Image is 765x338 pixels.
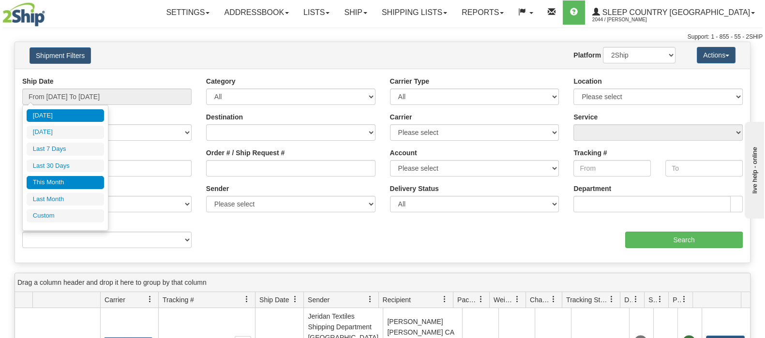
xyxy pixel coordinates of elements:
a: Sender filter column settings [362,291,378,308]
li: This Month [27,176,104,189]
input: Search [625,232,743,248]
div: Support: 1 - 855 - 55 - 2SHIP [2,33,763,41]
span: Carrier [105,295,125,305]
a: Ship [337,0,374,25]
span: Packages [457,295,478,305]
span: Recipient [383,295,411,305]
label: Order # / Ship Request # [206,148,285,158]
label: Category [206,76,236,86]
li: [DATE] [27,109,104,122]
li: [DATE] [27,126,104,139]
a: Sleep Country [GEOGRAPHIC_DATA] 2044 / [PERSON_NAME] [585,0,762,25]
span: Charge [530,295,550,305]
iframe: chat widget [743,119,764,218]
img: logo2044.jpg [2,2,45,27]
label: Service [573,112,598,122]
a: Tracking # filter column settings [239,291,255,308]
span: Sender [308,295,330,305]
span: Pickup Status [673,295,681,305]
label: Account [390,148,417,158]
input: From [573,160,651,176]
a: Settings [159,0,217,25]
span: Ship Date [259,295,289,305]
label: Platform [573,50,601,60]
a: Shipment Issues filter column settings [652,291,668,308]
div: live help - online [7,8,90,15]
label: Destination [206,112,243,122]
a: Tracking Status filter column settings [603,291,620,308]
button: Shipment Filters [30,47,91,64]
li: Last Month [27,193,104,206]
a: Lists [296,0,337,25]
label: Delivery Status [390,184,439,193]
button: Actions [697,47,735,63]
a: Charge filter column settings [545,291,562,308]
a: Reports [454,0,511,25]
label: Location [573,76,601,86]
label: Department [573,184,611,193]
a: Delivery Status filter column settings [628,291,644,308]
label: Ship Date [22,76,54,86]
span: 2044 / [PERSON_NAME] [592,15,665,25]
li: Last 30 Days [27,160,104,173]
a: Carrier filter column settings [142,291,158,308]
a: Addressbook [217,0,296,25]
li: Custom [27,209,104,222]
label: Tracking # [573,148,607,158]
a: Shipping lists [375,0,454,25]
input: To [665,160,743,176]
li: Last 7 Days [27,143,104,156]
a: Packages filter column settings [473,291,489,308]
a: Weight filter column settings [509,291,525,308]
div: grid grouping header [15,273,750,292]
a: Ship Date filter column settings [287,291,303,308]
span: Tracking Status [566,295,608,305]
label: Carrier [390,112,412,122]
a: Pickup Status filter column settings [676,291,692,308]
a: Recipient filter column settings [436,291,453,308]
span: Tracking # [163,295,194,305]
span: Sleep Country [GEOGRAPHIC_DATA] [600,8,750,16]
label: Carrier Type [390,76,429,86]
label: Sender [206,184,229,193]
span: Delivery Status [624,295,632,305]
span: Weight [494,295,514,305]
span: Shipment Issues [648,295,657,305]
